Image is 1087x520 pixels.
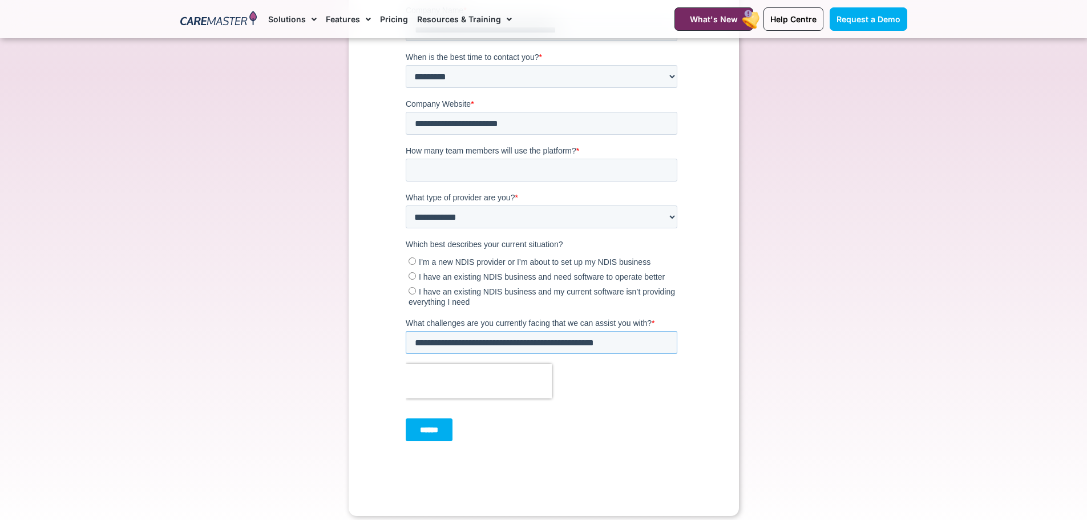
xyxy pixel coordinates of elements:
[180,11,257,28] img: CareMaster Logo
[770,14,817,24] span: Help Centre
[763,7,823,31] a: Help Centre
[690,14,738,24] span: What's New
[674,7,753,31] a: What's New
[837,14,900,24] span: Request a Demo
[830,7,907,31] a: Request a Demo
